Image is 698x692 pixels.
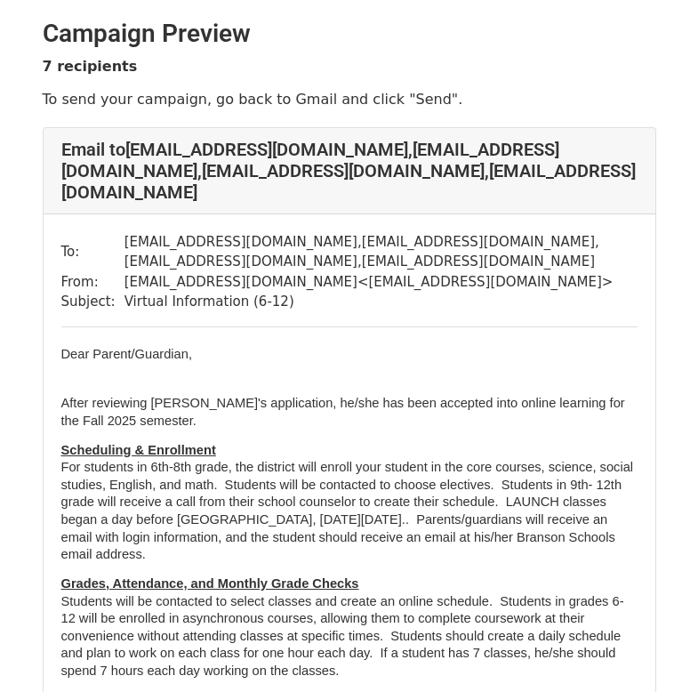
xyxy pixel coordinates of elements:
span: After reviewing [PERSON_NAME]'s application, he/she has been accepted into online learning for th... [61,396,625,428]
span: For students in 6th-8th grade, the district will enroll your student in the core courses, science... [61,460,634,561]
span: Dear Parent/Guardian, [61,347,192,361]
td: Subject: [61,292,124,312]
span: Grades, Attendance, and Monthly Grade Checks [61,576,359,591]
h2: Campaign Preview [43,19,656,49]
span: Scheduling & Enrollment [61,443,216,457]
p: To send your campaign, go back to Gmail and click "Send". [43,90,656,109]
span: Students will be contacted to select classes and create an online schedule. Students in grades 6-... [61,594,624,678]
td: [EMAIL_ADDRESS][DOMAIN_NAME] < [EMAIL_ADDRESS][DOMAIN_NAME] > [124,272,638,293]
td: [EMAIL_ADDRESS][DOMAIN_NAME] , [EMAIL_ADDRESS][DOMAIN_NAME] , [EMAIL_ADDRESS][DOMAIN_NAME] , [EMA... [124,232,638,272]
td: To: [61,232,124,272]
td: From: [61,272,124,293]
td: Virtual Information (6-12) [124,292,638,312]
h4: Email to [EMAIL_ADDRESS][DOMAIN_NAME] , [EMAIL_ADDRESS][DOMAIN_NAME] , [EMAIL_ADDRESS][DOMAIN_NAM... [61,139,638,203]
strong: 7 recipients [43,58,138,75]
